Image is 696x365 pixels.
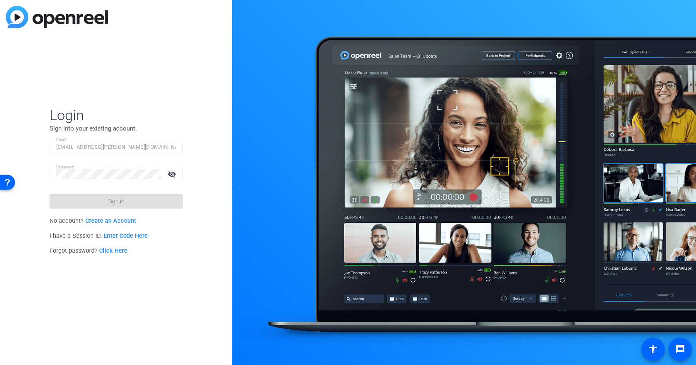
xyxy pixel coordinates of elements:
[50,124,183,133] p: Sign into your existing account.
[50,247,128,254] span: Forgot password?
[648,344,658,354] mat-icon: accessibility
[99,247,127,254] a: Click Here
[50,217,137,224] span: No account?
[6,6,108,28] img: blue-gradient.svg
[56,165,74,169] mat-label: Password
[163,168,183,180] mat-icon: visibility_off
[50,232,148,239] span: I have a Session ID.
[50,106,183,124] span: Login
[56,138,67,142] mat-label: Email
[56,142,176,152] input: Enter Email Address
[104,232,148,239] a: Enter Code Here
[675,344,685,354] mat-icon: message
[85,217,136,224] a: Create an Account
